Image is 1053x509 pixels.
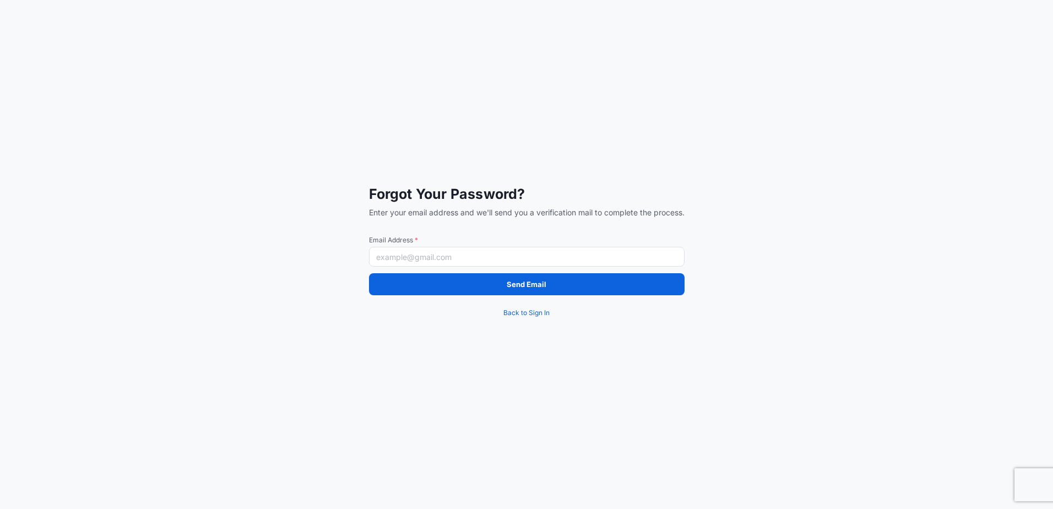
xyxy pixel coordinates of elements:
[507,279,546,290] p: Send Email
[369,207,685,218] span: Enter your email address and we'll send you a verification mail to complete the process.
[369,236,685,245] span: Email Address
[369,185,685,203] span: Forgot Your Password?
[503,307,550,318] span: Back to Sign In
[369,302,685,324] a: Back to Sign In
[369,247,685,267] input: example@gmail.com
[369,273,685,295] button: Send Email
